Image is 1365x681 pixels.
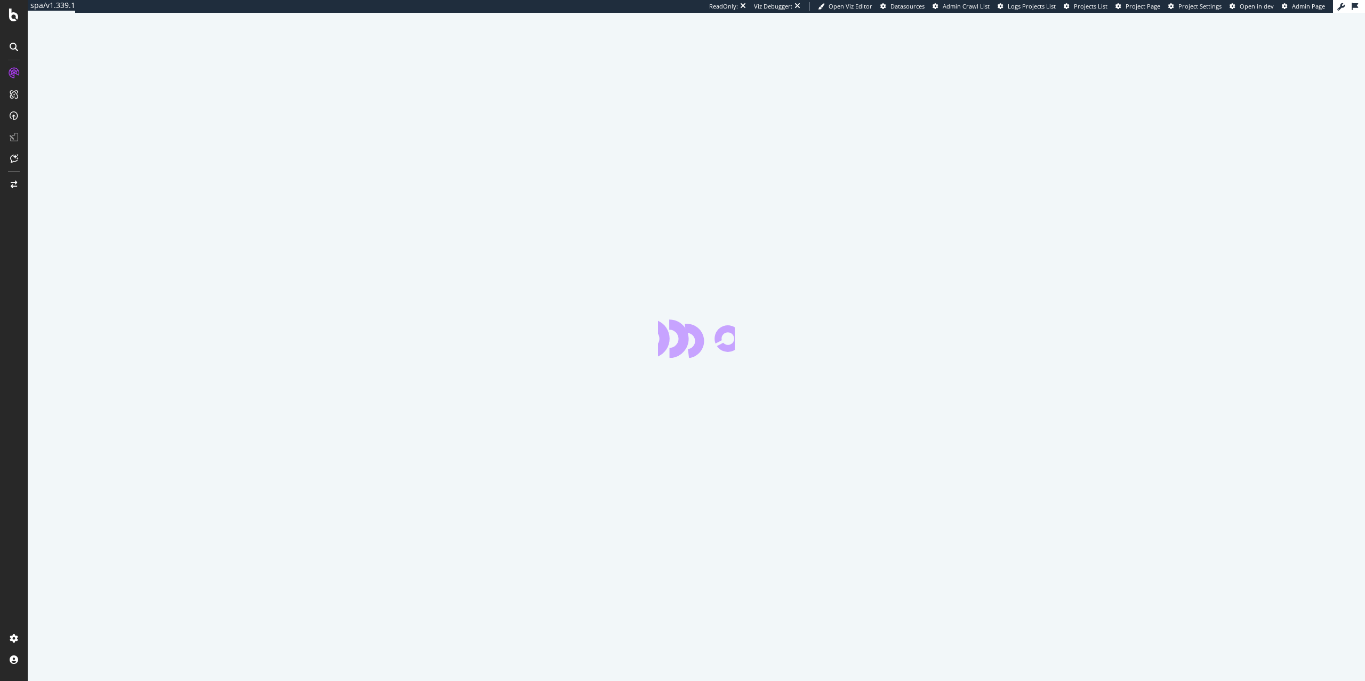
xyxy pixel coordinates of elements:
[943,2,990,10] span: Admin Crawl List
[818,2,872,11] a: Open Viz Editor
[933,2,990,11] a: Admin Crawl List
[1008,2,1056,10] span: Logs Projects List
[1115,2,1160,11] a: Project Page
[1074,2,1107,10] span: Projects List
[754,2,792,11] div: Viz Debugger:
[658,319,735,358] div: animation
[829,2,872,10] span: Open Viz Editor
[1230,2,1274,11] a: Open in dev
[1240,2,1274,10] span: Open in dev
[1178,2,1222,10] span: Project Settings
[1168,2,1222,11] a: Project Settings
[1064,2,1107,11] a: Projects List
[998,2,1056,11] a: Logs Projects List
[1282,2,1325,11] a: Admin Page
[1292,2,1325,10] span: Admin Page
[880,2,925,11] a: Datasources
[890,2,925,10] span: Datasources
[1126,2,1160,10] span: Project Page
[709,2,738,11] div: ReadOnly:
